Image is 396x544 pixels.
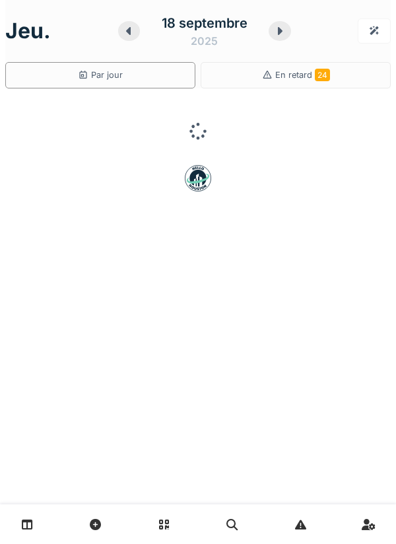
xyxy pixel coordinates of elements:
span: 24 [315,69,330,81]
div: 18 septembre [162,13,247,33]
div: 2025 [191,33,218,49]
div: Par jour [78,69,123,81]
img: badge-BVDL4wpA.svg [185,165,211,191]
h1: jeu. [5,18,51,44]
span: En retard [275,70,330,80]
